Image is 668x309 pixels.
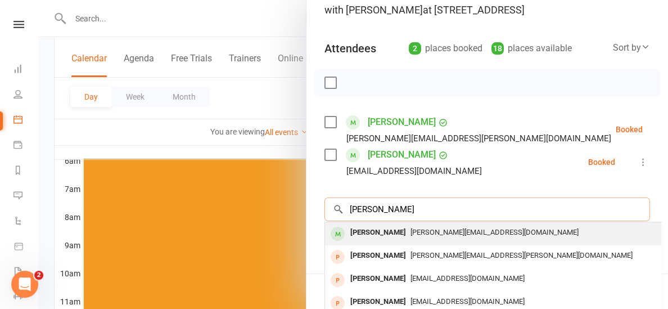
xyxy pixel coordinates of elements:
a: Product Sales [13,235,39,260]
a: Payments [13,133,39,159]
span: with [PERSON_NAME] [324,4,423,16]
a: Dashboard [13,57,39,83]
div: [PERSON_NAME] [346,248,410,264]
span: 2 [34,271,43,280]
div: prospect [331,250,345,264]
span: [PERSON_NAME][EMAIL_ADDRESS][DOMAIN_NAME] [410,228,579,236]
a: Calendar [13,108,39,133]
div: 18 [491,42,504,55]
div: Sort by [613,41,650,55]
div: 2 [409,42,421,55]
div: places available [491,41,572,56]
span: [PERSON_NAME][EMAIL_ADDRESS][PERSON_NAME][DOMAIN_NAME] [410,251,633,259]
a: [PERSON_NAME] [368,113,436,131]
span: at [STREET_ADDRESS] [423,4,525,16]
div: [EMAIL_ADDRESS][DOMAIN_NAME] [346,164,482,178]
div: Booked [616,126,643,133]
div: member [331,227,345,241]
div: [PERSON_NAME] [346,225,410,241]
span: [EMAIL_ADDRESS][DOMAIN_NAME] [410,274,525,283]
span: [EMAIL_ADDRESS][DOMAIN_NAME] [410,297,525,306]
iframe: Intercom live chat [11,271,38,298]
a: [PERSON_NAME] [368,146,436,164]
input: Search to add attendees [324,198,650,221]
div: [PERSON_NAME] [346,271,410,287]
div: Attendees [324,41,376,56]
div: places booked [409,41,482,56]
div: [PERSON_NAME][EMAIL_ADDRESS][PERSON_NAME][DOMAIN_NAME] [346,131,611,146]
a: Reports [13,159,39,184]
div: prospect [331,273,345,287]
div: Booked [588,158,615,166]
a: People [13,83,39,108]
